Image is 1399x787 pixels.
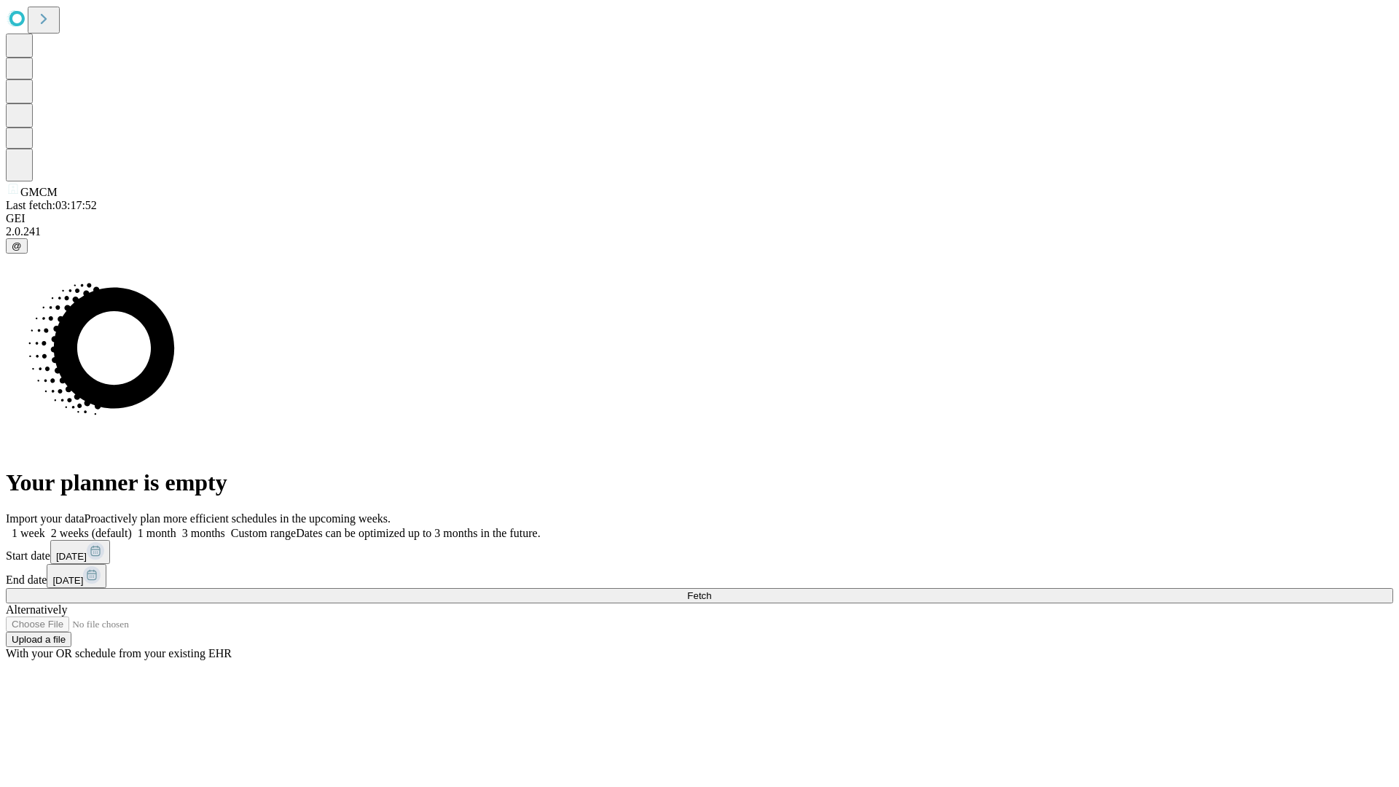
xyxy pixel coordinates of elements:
[231,527,296,539] span: Custom range
[6,540,1393,564] div: Start date
[6,469,1393,496] h1: Your planner is empty
[6,212,1393,225] div: GEI
[47,564,106,588] button: [DATE]
[52,575,83,586] span: [DATE]
[56,551,87,562] span: [DATE]
[12,527,45,539] span: 1 week
[296,527,540,539] span: Dates can be optimized up to 3 months in the future.
[6,564,1393,588] div: End date
[182,527,225,539] span: 3 months
[6,512,85,525] span: Import your data
[12,240,22,251] span: @
[20,186,58,198] span: GMCM
[6,199,97,211] span: Last fetch: 03:17:52
[50,540,110,564] button: [DATE]
[138,527,176,539] span: 1 month
[6,603,67,616] span: Alternatively
[6,647,232,659] span: With your OR schedule from your existing EHR
[6,238,28,254] button: @
[51,527,132,539] span: 2 weeks (default)
[6,632,71,647] button: Upload a file
[6,225,1393,238] div: 2.0.241
[85,512,391,525] span: Proactively plan more efficient schedules in the upcoming weeks.
[687,590,711,601] span: Fetch
[6,588,1393,603] button: Fetch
